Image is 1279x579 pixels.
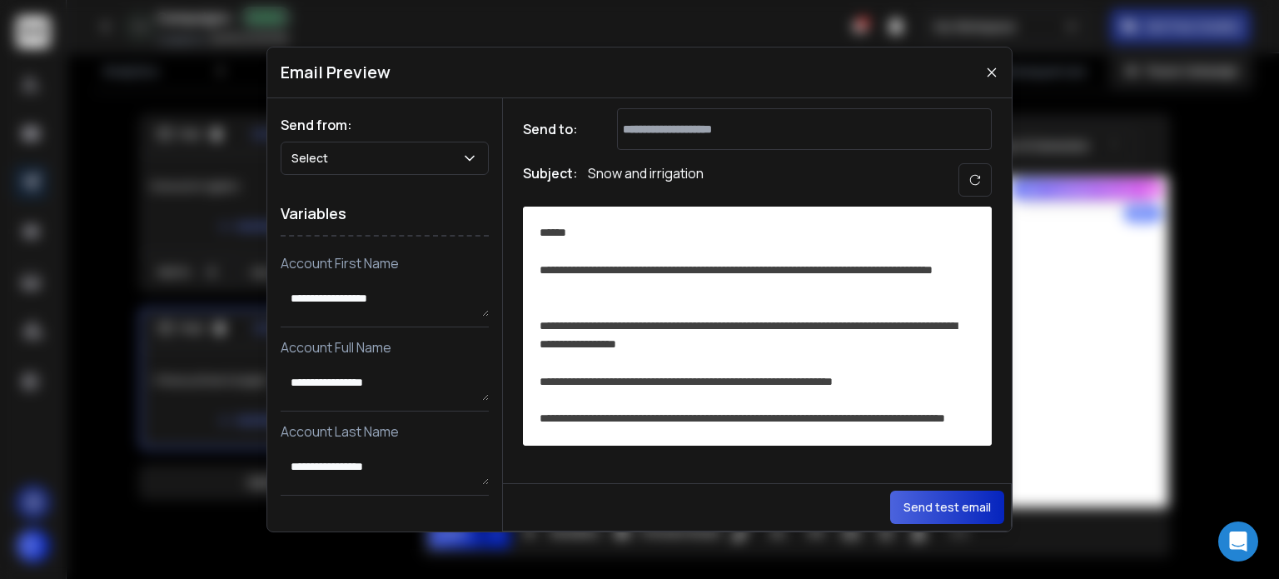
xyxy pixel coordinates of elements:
p: Account Full Name [281,337,489,357]
p: Account First Name [281,253,489,273]
h1: Variables [281,192,489,237]
h1: Send to: [523,119,590,139]
div: Open Intercom Messenger [1218,522,1258,562]
h1: Email Preview [281,61,391,84]
p: Snow and irrigation [588,163,704,197]
p: Account Last Name [281,422,489,442]
h1: Send from: [281,115,489,135]
h1: Subject: [523,163,578,197]
p: Select [291,150,335,167]
button: Send test email [890,491,1004,524]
